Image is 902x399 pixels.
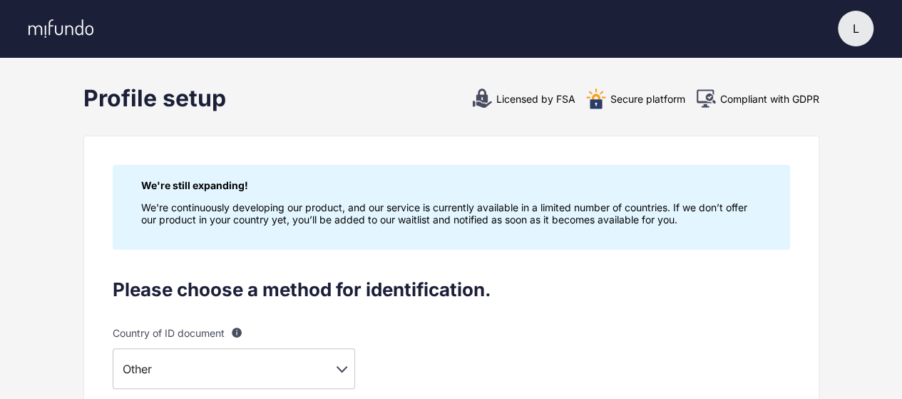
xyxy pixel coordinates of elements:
[141,201,762,226] p: We're continuously developing our product, and our service is currently available in a limited nu...
[585,88,685,109] div: Secure platform
[113,278,790,301] div: Please choose a method for identification.
[113,348,355,389] div: Other
[838,11,873,46] button: L
[471,88,575,109] div: Licensed by FSA
[585,88,607,109] img: security.55d3347b7bf33037bdb2441a2aa85556.svg
[471,88,493,109] img: 7+JCiAginYKlSyhdkmFEBJyNkqRC0NBwvU0pAWCqCExFYhiwxSZavwWUEBlBg91RYYdCy0anPhXwIFUBEunFtYQTLLoKfhXsj...
[113,324,355,341] label: Country of ID document
[695,88,819,109] div: Compliant with GDPR
[123,362,153,376] span: Other
[83,84,226,113] div: Profile setup
[141,179,248,191] strong: We're still expanding!
[695,88,717,109] img: Aa19ndU2qA+pwAAAABJRU5ErkJggg==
